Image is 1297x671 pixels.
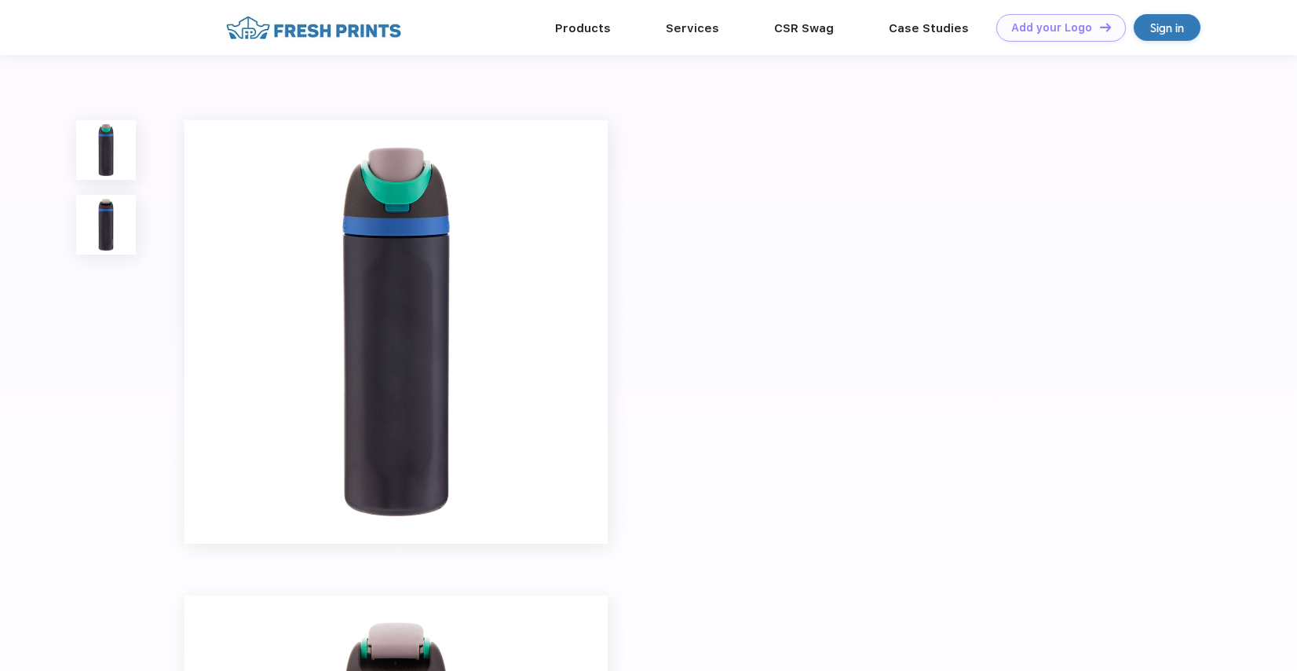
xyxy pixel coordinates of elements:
img: func=resize&h=640 [185,120,608,544]
a: Services [666,21,719,35]
img: fo%20logo%202.webp [221,14,406,42]
div: Add your Logo [1011,21,1092,35]
div: Sign in [1150,19,1184,37]
a: Sign in [1134,14,1200,41]
a: CSR Swag [774,21,834,35]
img: func=resize&h=100 [76,120,136,180]
a: Products [555,21,611,35]
img: DT [1100,23,1111,31]
img: func=resize&h=100 [76,195,136,255]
